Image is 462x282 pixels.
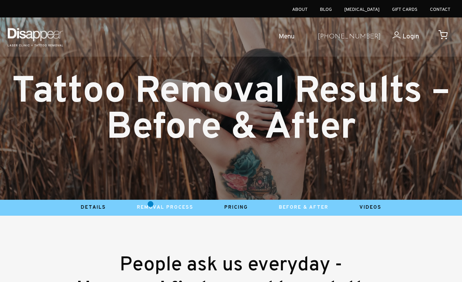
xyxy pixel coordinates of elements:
a: About [292,7,308,13]
a: Blog [320,7,332,13]
a: Contact [430,7,450,13]
a: [PHONE_NUMBER] [318,31,381,43]
span: Login [402,32,419,41]
img: Disappear - Laser Clinic and Tattoo Removal Services in Sydney, Australia [6,23,65,51]
a: Menu [252,25,311,50]
a: Details [81,204,106,211]
small: People ask us everyday - [120,253,342,278]
a: Before & After [279,204,329,211]
a: Videos [359,204,382,211]
a: Removal Process [137,204,193,211]
ul: Open Mobile Menu [70,25,311,50]
span: Menu [279,31,294,43]
a: Gift Cards [392,7,418,13]
h1: Tattoo Removal Results – Before & After [6,74,456,147]
a: [MEDICAL_DATA] [344,7,380,13]
a: Login [381,31,419,43]
a: Pricing [224,204,248,211]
